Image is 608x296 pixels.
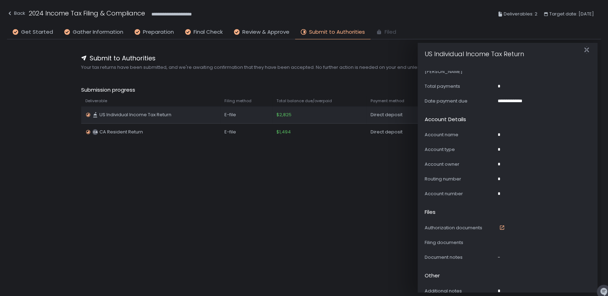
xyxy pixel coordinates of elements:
h2: Files [425,208,436,216]
div: Additional notes [425,288,495,294]
span: Payment method [370,98,404,104]
div: Date payment due [425,98,495,104]
span: Review & Approve [242,28,289,36]
div: Routing number [425,176,495,182]
div: Authorization documents [425,225,495,231]
div: Total payments [425,83,495,90]
span: Submit to Authorities [90,53,156,63]
span: $1,494 [276,129,291,135]
span: Filing method [224,98,251,104]
h1: 2024 Income Tax Filing & Compliance [29,8,145,18]
span: Direct deposit [370,129,402,135]
span: US Individual Income Tax Return [99,112,171,118]
span: Submit to Authorities [309,28,365,36]
span: Deliverables: 2 [504,10,537,18]
div: Account name [425,132,495,138]
div: E-file [224,129,268,135]
div: Account type [425,146,495,153]
div: Account owner [425,161,495,167]
span: $2,825 [276,112,292,118]
button: Back [7,8,25,20]
span: Gather Information [73,28,123,36]
span: Submission progress [81,86,527,94]
div: E-file [224,112,268,118]
span: Total balance due/overpaid [276,98,332,104]
span: Direct deposit [370,112,402,118]
span: Target date: [DATE] [549,10,594,18]
span: Preparation [143,28,174,36]
span: Get Started [21,28,53,36]
div: Account number [425,191,495,197]
span: Filed [385,28,396,36]
text: CA [93,130,98,134]
div: Filing documents [425,239,495,246]
h1: US Individual Income Tax Return [425,41,524,59]
span: CA Resident Return [99,129,143,135]
h2: Account details [425,116,466,124]
span: Deliverable [85,98,107,104]
div: Document notes [425,254,495,261]
span: Your tax returns have been submitted, and we're awaiting confirmation that they have been accepte... [81,64,527,71]
h2: Other [425,272,440,280]
span: - [498,254,500,261]
span: Final Check [194,28,223,36]
div: Back [7,9,25,18]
